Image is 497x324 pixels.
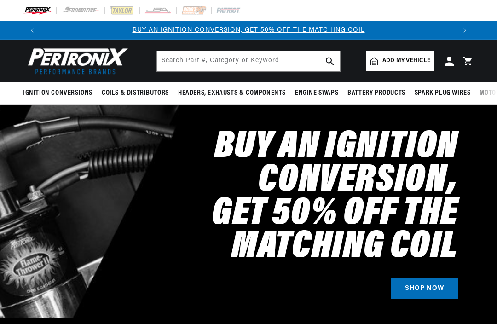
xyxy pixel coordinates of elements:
span: Coils & Distributors [102,88,169,98]
span: Spark Plug Wires [415,88,471,98]
button: search button [320,51,340,71]
span: Battery Products [347,88,405,98]
div: 1 of 3 [41,25,456,35]
button: Translation missing: en.sections.announcements.next_announcement [456,21,474,40]
summary: Headers, Exhausts & Components [173,82,290,104]
span: Headers, Exhausts & Components [178,88,286,98]
input: Search Part #, Category or Keyword [157,51,340,71]
div: Announcement [41,25,456,35]
button: Translation missing: en.sections.announcements.previous_announcement [23,21,41,40]
summary: Spark Plug Wires [410,82,475,104]
span: Add my vehicle [382,57,430,65]
span: Engine Swaps [295,88,338,98]
h2: Buy an Ignition Conversion, Get 50% off the Matching Coil [64,131,458,264]
summary: Coils & Distributors [97,82,173,104]
a: SHOP NOW [391,278,458,299]
a: BUY AN IGNITION CONVERSION, GET 50% OFF THE MATCHING COIL [133,27,365,34]
summary: Ignition Conversions [23,82,97,104]
img: Pertronix [23,45,129,77]
a: Add my vehicle [366,51,434,71]
summary: Battery Products [343,82,410,104]
summary: Engine Swaps [290,82,343,104]
span: Ignition Conversions [23,88,92,98]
